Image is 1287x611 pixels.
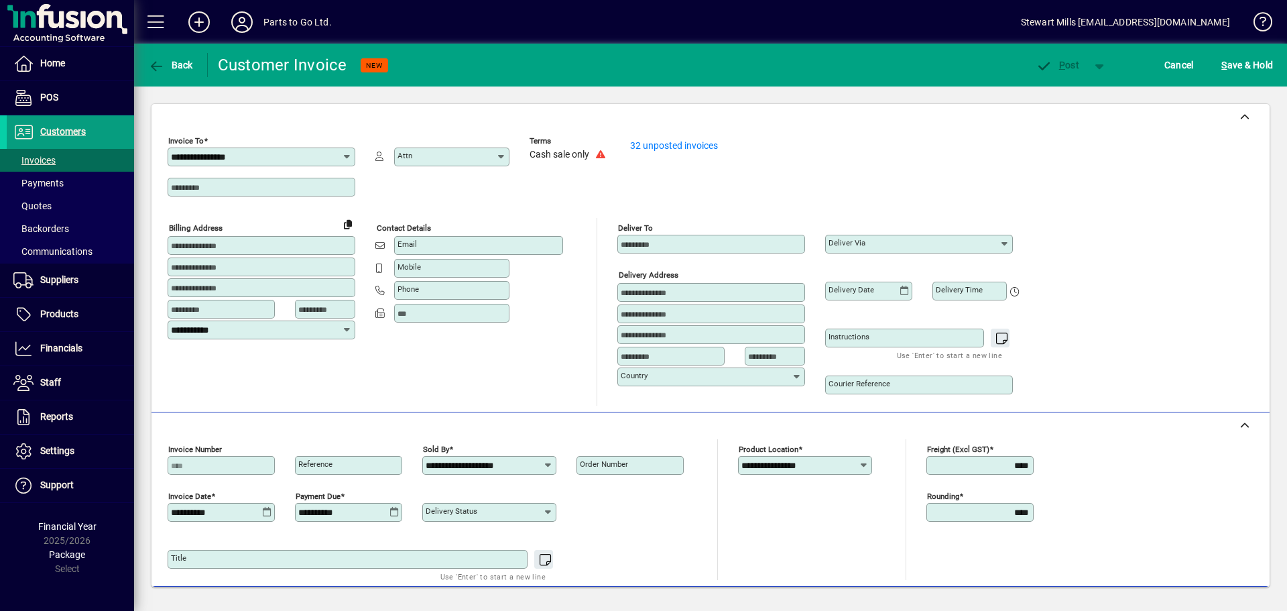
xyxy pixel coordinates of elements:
[40,92,58,103] span: POS
[296,492,341,501] mat-label: Payment due
[1059,60,1065,70] span: P
[40,58,65,68] span: Home
[829,285,874,294] mat-label: Delivery date
[426,506,477,516] mat-label: Delivery status
[218,54,347,76] div: Customer Invoice
[897,347,1002,363] mat-hint: Use 'Enter' to start a new line
[49,549,85,560] span: Package
[7,47,134,80] a: Home
[40,377,61,388] span: Staff
[148,60,193,70] span: Back
[40,445,74,456] span: Settings
[530,150,589,160] span: Cash sale only
[298,459,332,469] mat-label: Reference
[168,492,211,501] mat-label: Invoice date
[7,298,134,331] a: Products
[171,553,186,563] mat-label: Title
[1029,53,1086,77] button: Post
[1221,60,1227,70] span: S
[1036,60,1079,70] span: ost
[397,262,421,272] mat-label: Mobile
[134,53,208,77] app-page-header-button: Back
[580,459,628,469] mat-label: Order number
[7,469,134,502] a: Support
[829,379,890,388] mat-label: Courier Reference
[397,151,412,160] mat-label: Attn
[13,246,93,257] span: Communications
[1164,54,1194,76] span: Cancel
[397,284,419,294] mat-label: Phone
[7,264,134,297] a: Suppliers
[1218,53,1276,77] button: Save & Hold
[7,217,134,240] a: Backorders
[13,201,52,211] span: Quotes
[40,480,74,490] span: Support
[618,223,653,233] mat-label: Deliver To
[13,178,64,188] span: Payments
[366,61,383,70] span: NEW
[7,149,134,172] a: Invoices
[40,411,73,422] span: Reports
[927,445,989,454] mat-label: Freight (excl GST)
[40,274,78,285] span: Suppliers
[927,492,959,501] mat-label: Rounding
[1021,11,1230,33] div: Stewart Mills [EMAIL_ADDRESS][DOMAIN_NAME]
[1243,3,1270,46] a: Knowledge Base
[7,366,134,400] a: Staff
[397,239,417,249] mat-label: Email
[7,435,134,468] a: Settings
[221,10,263,34] button: Profile
[40,343,82,353] span: Financials
[178,10,221,34] button: Add
[40,126,86,137] span: Customers
[13,155,56,166] span: Invoices
[440,569,546,584] mat-hint: Use 'Enter' to start a new line
[7,240,134,263] a: Communications
[7,400,134,434] a: Reports
[423,445,449,454] mat-label: Sold by
[263,11,332,33] div: Parts to Go Ltd.
[829,238,865,247] mat-label: Deliver via
[829,332,869,341] mat-label: Instructions
[168,136,204,146] mat-label: Invoice To
[1221,54,1273,76] span: ave & Hold
[621,371,648,380] mat-label: Country
[168,445,222,454] mat-label: Invoice number
[337,213,359,235] button: Copy to Delivery address
[530,137,610,146] span: Terms
[40,309,78,319] span: Products
[7,172,134,195] a: Payments
[145,53,196,77] button: Back
[13,223,69,234] span: Backorders
[7,332,134,366] a: Financials
[7,81,134,115] a: POS
[38,521,97,532] span: Financial Year
[739,445,798,454] mat-label: Product location
[630,140,718,151] a: 32 unposted invoices
[936,285,983,294] mat-label: Delivery time
[1161,53,1197,77] button: Cancel
[7,195,134,217] a: Quotes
